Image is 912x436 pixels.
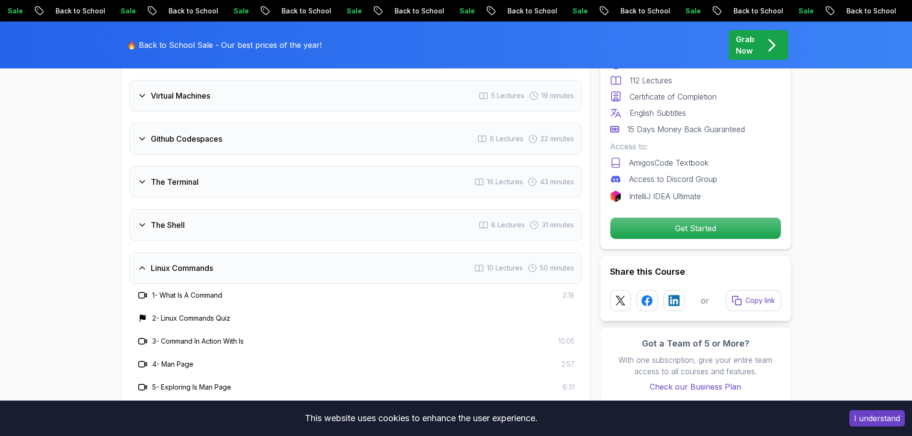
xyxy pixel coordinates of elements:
p: Certificate of Completion [630,91,717,102]
p: Access to: [610,141,781,152]
span: 43 minutes [540,177,574,187]
button: Github Codespaces6 Lectures 22 minutes [129,123,582,155]
h3: The Terminal [151,176,199,188]
button: Linux Commands10 Lectures 50 minutes [129,252,582,284]
button: Virtual Machines5 Lectures 19 minutes [129,80,582,112]
p: Get Started [610,218,781,239]
button: Copy link [726,290,781,311]
span: 5 Lectures [491,91,524,101]
button: Accept cookies [849,410,905,426]
p: IntelliJ IDEA Ultimate [629,190,701,202]
span: 2:18 [563,291,574,300]
span: 31 minutes [542,220,574,230]
h3: Virtual Machines [151,90,210,101]
p: Sale [450,6,481,16]
p: 🔥 Back to School Sale - Our best prices of the year! [127,39,322,51]
p: Sale [338,6,368,16]
p: 112 Lectures [630,75,672,86]
h3: Got a Team of 5 or More? [610,337,781,350]
p: Back to School [272,6,338,16]
span: 10:05 [558,336,574,346]
p: English Subtitles [630,107,686,119]
button: The Terminal16 Lectures 43 minutes [129,166,582,198]
p: Back to School [724,6,789,16]
span: 6:31 [563,382,574,392]
p: Sale [563,6,594,16]
p: Back to School [611,6,676,16]
p: AmigosCode Textbook [629,157,709,168]
p: Access to Discord Group [629,173,717,185]
p: With one subscription, give your entire team access to all courses and features. [610,354,781,377]
p: Back to School [837,6,902,16]
p: Back to School [46,6,112,16]
span: 50 minutes [540,263,574,273]
p: Back to School [159,6,225,16]
h3: Linux Commands [151,262,213,274]
a: Check our Business Plan [610,381,781,392]
span: 2:57 [562,359,574,369]
span: 16 Lectures [487,177,523,187]
p: 15 Days Money Back Guaranteed [627,123,745,135]
p: Sale [225,6,255,16]
span: 19 minutes [541,91,574,101]
button: Get Started [610,217,781,239]
button: The Shell8 Lectures 31 minutes [129,209,582,241]
h3: 3 - Command In Action With ls [152,336,244,346]
span: 10 Lectures [487,263,523,273]
h3: 1 - What Is A Command [152,291,222,300]
span: 8 Lectures [491,220,525,230]
p: Back to School [498,6,563,16]
span: 6 Lectures [490,134,523,144]
p: Sale [789,6,820,16]
p: Grab Now [736,34,754,56]
img: jetbrains logo [610,190,621,202]
h2: Share this Course [610,265,781,279]
h3: The Shell [151,219,185,231]
h3: 4 - Man Page [152,359,193,369]
p: Copy link [745,296,775,305]
span: 22 minutes [540,134,574,144]
h3: Github Codespaces [151,133,222,145]
div: This website uses cookies to enhance the user experience. [7,408,835,429]
h3: 5 - Exploring ls Man Page [152,382,231,392]
p: Sale [676,6,707,16]
p: Sale [112,6,142,16]
h3: 2 - Linux Commands Quiz [152,313,230,323]
p: or [701,295,709,306]
p: Back to School [385,6,450,16]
